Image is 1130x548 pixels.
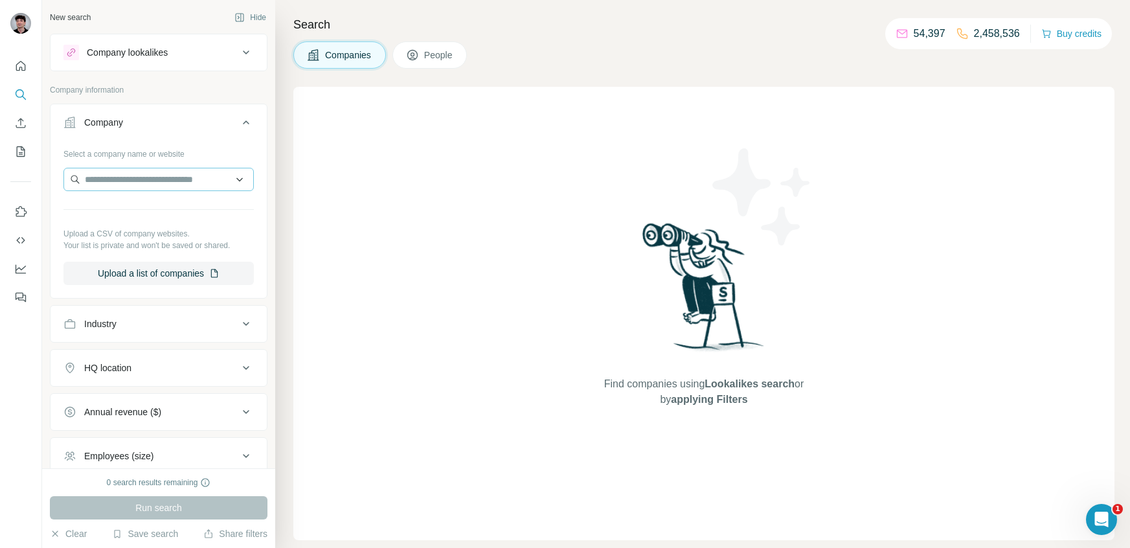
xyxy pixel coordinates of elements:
[10,13,31,34] img: Avatar
[51,308,267,339] button: Industry
[84,450,153,462] div: Employees (size)
[225,8,275,27] button: Hide
[10,200,31,223] button: Use Surfe on LinkedIn
[637,220,771,364] img: Surfe Illustration - Woman searching with binoculars
[51,37,267,68] button: Company lookalikes
[10,286,31,309] button: Feedback
[203,527,267,540] button: Share filters
[10,111,31,135] button: Enrich CSV
[1113,504,1123,514] span: 1
[325,49,372,62] span: Companies
[107,477,211,488] div: 0 search results remaining
[50,84,267,96] p: Company information
[63,228,254,240] p: Upload a CSV of company websites.
[600,376,808,407] span: Find companies using or by
[84,116,123,129] div: Company
[51,352,267,383] button: HQ location
[51,107,267,143] button: Company
[63,240,254,251] p: Your list is private and won't be saved or shared.
[974,26,1020,41] p: 2,458,536
[84,361,131,374] div: HQ location
[63,262,254,285] button: Upload a list of companies
[10,229,31,252] button: Use Surfe API
[84,405,161,418] div: Annual revenue ($)
[51,396,267,428] button: Annual revenue ($)
[10,54,31,78] button: Quick start
[1041,25,1102,43] button: Buy credits
[705,378,795,389] span: Lookalikes search
[50,527,87,540] button: Clear
[51,440,267,472] button: Employees (size)
[424,49,454,62] span: People
[84,317,117,330] div: Industry
[671,394,747,405] span: applying Filters
[50,12,91,23] div: New search
[63,143,254,160] div: Select a company name or website
[1086,504,1117,535] iframe: Intercom live chat
[10,83,31,106] button: Search
[704,139,820,255] img: Surfe Illustration - Stars
[293,16,1114,34] h4: Search
[914,26,945,41] p: 54,397
[87,46,168,59] div: Company lookalikes
[112,527,178,540] button: Save search
[10,140,31,163] button: My lists
[10,257,31,280] button: Dashboard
